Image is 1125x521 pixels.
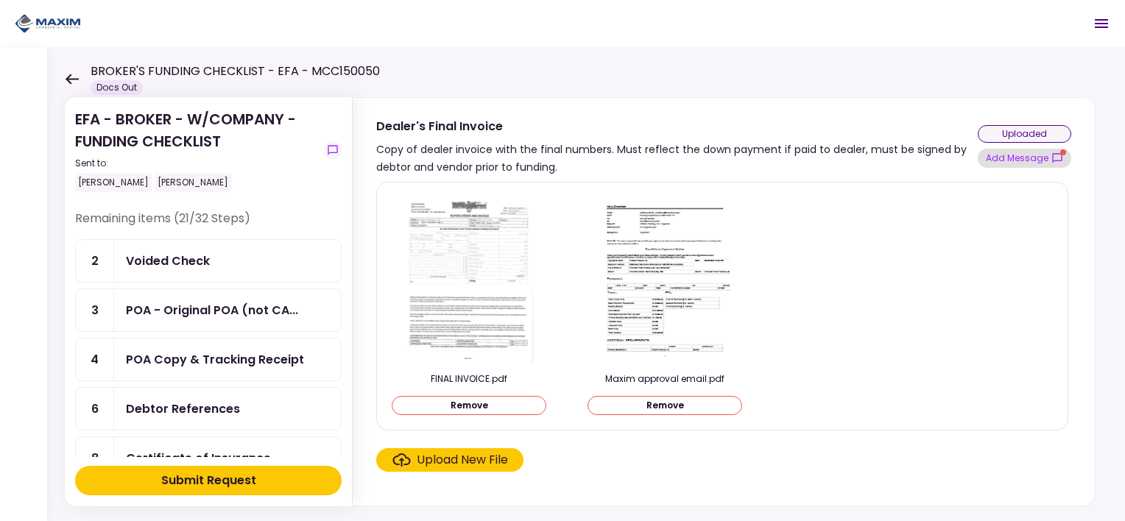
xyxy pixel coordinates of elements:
[76,339,114,380] div: 4
[126,301,298,319] div: POA - Original POA (not CA or GA)
[75,338,342,381] a: 4POA Copy & Tracking Receipt
[588,372,742,386] div: Maxim approval email.pdf
[15,13,81,35] img: Partner icon
[75,288,342,332] a: 3POA - Original POA (not CA or GA)
[91,63,380,80] h1: BROKER'S FUNDING CHECKLIST - EFA - MCC150050
[126,449,271,467] div: Certificate of Insurance
[392,372,546,386] div: FINAL INVOICE.pdf
[75,239,342,283] a: 2Voided Check
[76,388,114,430] div: 6
[75,210,342,239] div: Remaining items (21/32 Steps)
[126,400,240,418] div: Debtor References
[75,436,342,480] a: 8Certificate of Insurance
[75,157,318,170] div: Sent to:
[76,289,114,331] div: 3
[126,350,304,369] div: POA Copy & Tracking Receipt
[75,387,342,430] a: 6Debtor References
[76,240,114,282] div: 2
[417,451,508,469] div: Upload New File
[75,173,152,192] div: [PERSON_NAME]
[376,141,978,176] div: Copy of dealer invoice with the final numbers. Must reflect the down payment if paid to dealer, m...
[352,97,1096,506] div: Dealer's Final InvoiceCopy of dealer invoice with the final numbers. Must reflect the down paymen...
[126,252,210,270] div: Voided Check
[161,472,256,489] div: Submit Request
[1084,6,1119,41] button: Open menu
[324,141,342,159] button: show-messages
[392,396,546,415] button: Remove
[376,448,523,472] span: Click here to upload the required document
[91,80,143,95] div: Docs Out
[155,173,231,192] div: [PERSON_NAME]
[588,396,742,415] button: Remove
[978,149,1071,168] button: show-messages
[75,108,318,192] div: EFA - BROKER - W/COMPANY - FUNDING CHECKLIST
[978,125,1071,143] div: uploaded
[76,437,114,479] div: 8
[376,117,978,135] div: Dealer's Final Invoice
[75,466,342,495] button: Submit Request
